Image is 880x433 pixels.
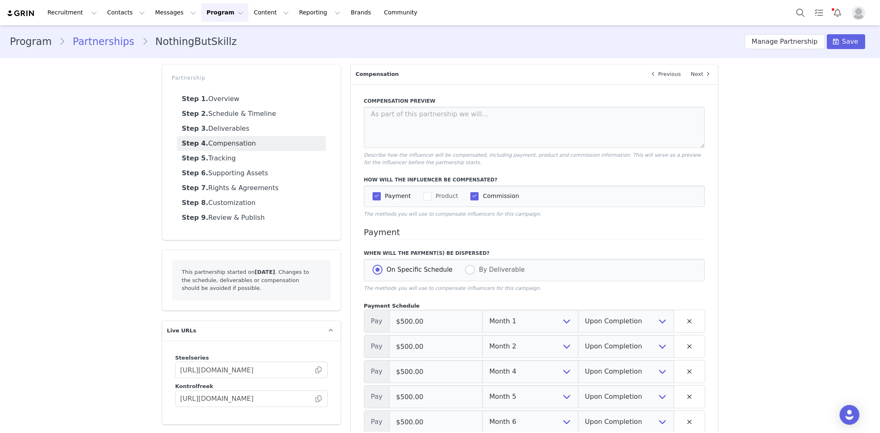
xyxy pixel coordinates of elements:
[294,3,345,22] button: Reporting
[177,106,326,121] a: Schedule & Timeline
[182,199,208,207] strong: Step 8.
[182,154,208,162] strong: Step 5.
[182,139,208,147] strong: Step 4.
[167,327,196,335] span: Live URLs
[479,192,519,200] span: Commission
[847,6,873,19] button: Profile
[382,266,453,273] span: On Specific Schedule
[102,3,150,22] button: Contacts
[177,195,326,210] a: Customization
[852,6,865,19] img: placeholder-profile.jpg
[65,34,142,49] a: Partnerships
[364,97,705,105] label: Compensation Preview
[177,210,326,225] a: Review & Publish
[177,121,326,136] a: Deliverables
[177,166,326,181] a: Supporting Assets
[177,181,326,195] a: Rights & Agreements
[791,3,809,22] button: Search
[745,34,825,49] button: Manage Partnership
[175,355,209,361] span: Steelseries
[827,34,865,49] button: Save
[828,3,847,22] button: Notifications
[255,269,275,275] strong: [DATE]
[42,3,102,22] button: Recruitment
[177,136,326,151] a: Compensation
[182,125,208,132] strong: Step 3.
[810,3,828,22] a: Tasks
[177,92,326,106] a: Overview
[177,151,326,166] a: Tracking
[842,37,858,47] span: Save
[182,95,208,103] strong: Step 1.
[432,192,458,200] span: Product
[381,192,411,200] span: Payment
[475,266,525,273] span: By Deliverable
[7,9,35,17] img: grin logo
[373,191,696,201] div: checkbox-group
[182,169,208,177] strong: Step 6.
[249,3,294,22] button: Content
[379,3,426,22] a: Community
[182,184,208,192] strong: Step 7.
[201,3,248,22] button: Program
[150,3,201,22] button: Messages
[840,405,859,425] div: Open Intercom Messenger
[364,303,420,309] strong: Payment Schedule
[364,228,705,240] h4: Payment
[346,3,378,22] a: Brands
[175,383,213,389] span: Kontrolfreek
[364,249,705,257] label: When will the payment(s) be dispersed?
[643,64,686,84] a: Previous
[182,269,309,291] span: This partnership started on . Changes to the schedule, deliverables or compensation should be avo...
[182,214,208,221] strong: Step 9.
[172,74,331,82] p: Partnership
[364,210,705,218] p: The methods you will use to compensate influencers for this campaign.
[364,176,705,184] label: How will the influencer be compensated?
[364,151,705,166] p: Describe how the influencer will be compensated, including payment, product and commission inform...
[686,64,718,84] a: Next
[364,285,705,292] p: The methods you will use to compensate influencers for this campaign.
[182,110,208,118] strong: Step 2.
[351,64,643,84] p: Compensation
